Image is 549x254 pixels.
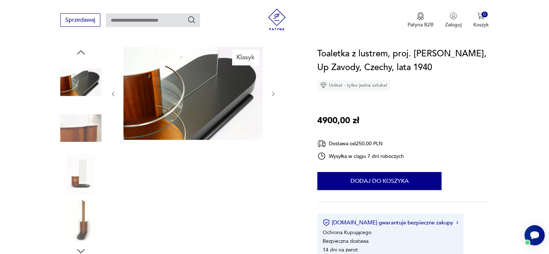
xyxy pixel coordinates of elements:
[323,238,369,245] li: Bezpieczna dostawa
[445,21,462,28] p: Zaloguj
[187,16,196,24] button: Szukaj
[473,21,489,28] p: Koszyk
[323,229,371,236] li: Ochrona Kupującego
[408,12,433,28] button: Patyna B2B
[317,139,404,148] div: Dostawa od 250,00 PLN
[317,172,441,190] button: Dodaj do koszyka
[417,12,424,20] img: Ikona medalu
[123,47,263,140] img: Zdjęcie produktu Toaletka z lustrem, proj. Jindrich Halabala, Up Zavody, Czechy, lata 1940
[323,246,358,253] li: 14 dni na zwrot
[323,219,330,226] img: Ikona certyfikatu
[323,219,458,226] button: [DOMAIN_NAME] gwarantuje bezpieczne zakupy
[456,221,458,224] img: Ikona strzałki w prawo
[445,12,462,28] button: Zaloguj
[60,154,101,195] img: Zdjęcie produktu Toaletka z lustrem, proj. Jindrich Halabala, Up Zavody, Czechy, lata 1940
[408,21,433,28] p: Patyna B2B
[473,12,489,28] button: 0Koszyk
[60,13,100,27] button: Sprzedawaj
[524,225,545,245] iframe: Smartsupp widget button
[317,114,359,128] p: 4900,00 zł
[408,12,433,28] a: Ikona medaluPatyna B2B
[60,108,101,149] img: Zdjęcie produktu Toaletka z lustrem, proj. Jindrich Halabala, Up Zavody, Czechy, lata 1940
[320,82,327,89] img: Ikona diamentu
[266,9,288,30] img: Patyna - sklep z meblami i dekoracjami vintage
[482,12,488,18] div: 0
[317,139,326,148] img: Ikona dostawy
[317,80,390,91] div: Unikat - tylko jedna sztuka!
[317,152,404,160] div: Wysyłka w ciągu 7 dni roboczych
[60,61,101,103] img: Zdjęcie produktu Toaletka z lustrem, proj. Jindrich Halabala, Up Zavody, Czechy, lata 1940
[450,12,457,20] img: Ikonka użytkownika
[232,50,259,65] div: Klasyk
[60,200,101,241] img: Zdjęcie produktu Toaletka z lustrem, proj. Jindrich Halabala, Up Zavody, Czechy, lata 1940
[477,12,484,20] img: Ikona koszyka
[317,47,489,74] h1: Toaletka z lustrem, proj. [PERSON_NAME], Up Zavody, Czechy, lata 1940
[60,18,100,23] a: Sprzedawaj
